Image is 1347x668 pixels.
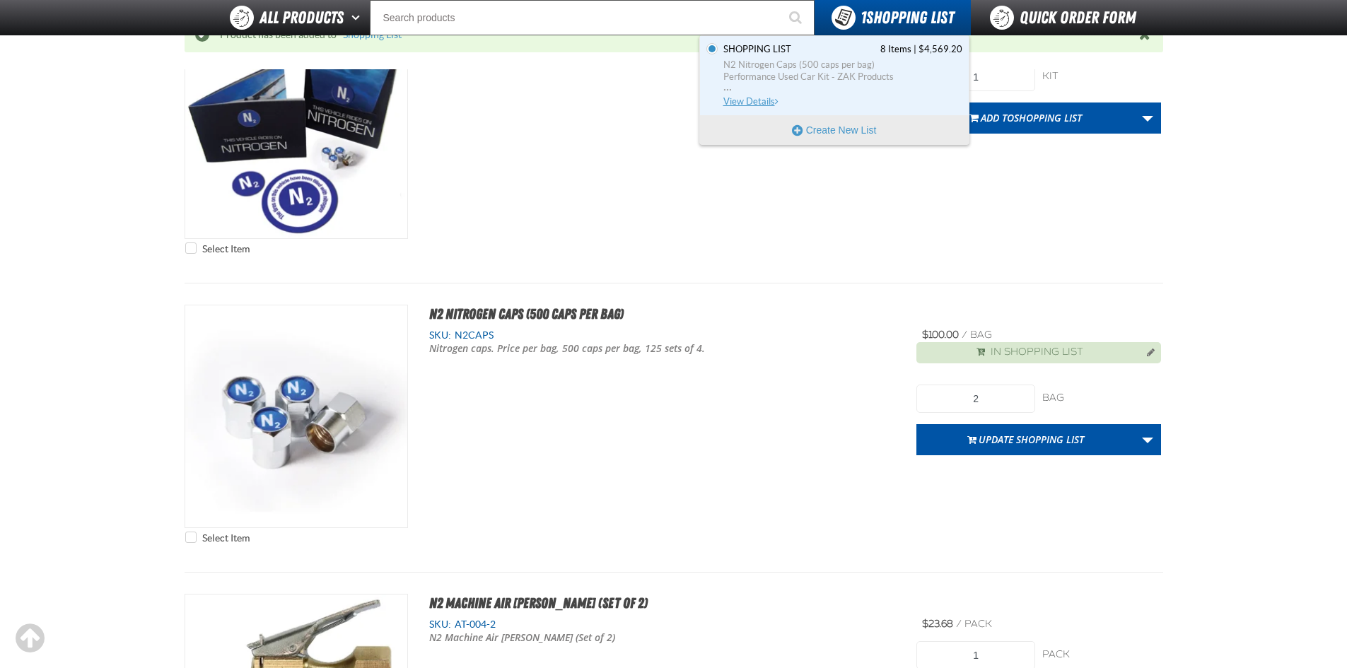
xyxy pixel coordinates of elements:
div: You have 1 Shopping List. Open to view details [699,35,969,145]
img: N2 Nitrogen Installation Kits [185,16,407,238]
a: More Actions [1134,102,1161,134]
button: Create New List. Opens a popup [700,116,969,144]
div: Scroll to the top [14,623,45,654]
span: View Details [723,96,781,107]
p: N2 Machine Air [PERSON_NAME] (Set of 2) [429,631,709,645]
span: AT-004-2 [451,619,496,630]
span: 8 Items [880,43,911,56]
a: Shopping List contains 8 items. Total cost is $4,569.20. Click to see all items, discounts, taxes... [721,43,962,108]
div: bag [1042,392,1161,405]
div: kit [1042,70,1161,83]
span: / [956,618,962,630]
a: Shopping List [343,29,402,40]
p: Nitrogen caps. Price per bag, 500 caps per bag, 125 sets of 4. [429,342,709,356]
label: Select Item [185,242,250,256]
input: Select Item [185,242,197,254]
div: pack [1042,648,1161,662]
: View Details of the N2 Nitrogen Caps (500 caps per bag) [185,305,407,527]
label: Select Item [185,532,250,545]
span: $100.00 [922,329,959,341]
span: In Shopping List [991,346,1083,359]
span: bag [970,329,992,341]
a: More Actions [1134,424,1161,455]
strong: 1 [861,8,866,28]
span: / [962,329,967,341]
span: pack [964,618,992,630]
input: Product Quantity [916,63,1035,91]
span: $4,569.20 [919,43,962,56]
span: Performance Used Car Kit - ZAK Products [723,71,962,83]
button: Add toShopping List [916,102,1135,134]
div: SKU: [429,329,896,342]
button: Update Shopping List [916,424,1135,455]
a: N2 Nitrogen Caps (500 caps per bag) [429,305,624,322]
span: Shopping List [723,43,791,56]
input: Product Quantity [916,385,1035,413]
a: N2 Machine Air [PERSON_NAME] (Set of 2) [429,594,648,611]
span: ... [723,83,962,88]
span: All Products [260,5,344,30]
span: Add to [981,111,1082,124]
button: Manage current product in the Shopping List [1136,343,1158,360]
span: | [914,44,916,54]
input: Select Item [185,532,197,543]
span: Shopping List [1014,111,1082,124]
: View Details of the N2 Nitrogen Installation Kits [185,16,407,238]
span: N2 Nitrogen Caps (500 caps per bag) [723,59,962,71]
img: N2 Nitrogen Caps (500 caps per bag) [185,305,407,527]
span: Shopping List [861,8,954,28]
span: $23.68 [922,618,953,630]
div: SKU: [429,618,896,631]
span: N2CAPS [451,329,494,341]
